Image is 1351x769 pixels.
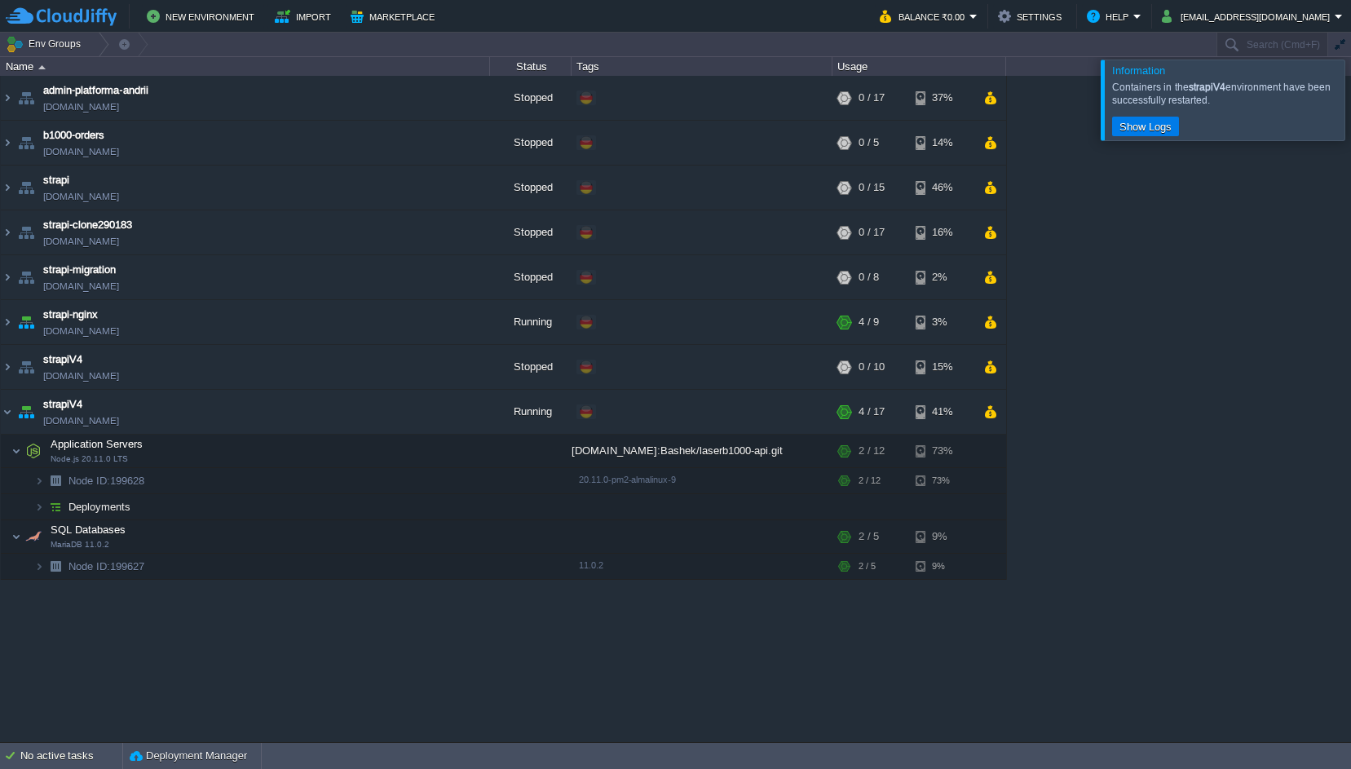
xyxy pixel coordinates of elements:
span: Node ID: [68,475,110,487]
a: [DOMAIN_NAME] [43,188,119,205]
div: 2 / 12 [859,468,881,493]
div: 9% [916,520,969,553]
button: New Environment [147,7,259,26]
div: Name [2,57,489,76]
b: strapiV4 [1189,82,1225,93]
span: 20.11.0-pm2-almalinux-9 [579,475,676,484]
span: Node.js 20.11.0 LTS [51,454,128,464]
img: AMDAwAAAACH5BAEAAAAALAAAAAABAAEAAAICRAEAOw== [1,210,14,254]
span: 199627 [67,559,147,573]
span: Application Servers [49,437,145,451]
img: AMDAwAAAACH5BAEAAAAALAAAAAABAAEAAAICRAEAOw== [15,300,38,344]
div: 41% [916,390,969,434]
img: AMDAwAAAACH5BAEAAAAALAAAAAABAAEAAAICRAEAOw== [34,468,44,493]
a: strapi-migration [43,262,116,278]
img: CloudJiffy [6,7,117,27]
a: [DOMAIN_NAME] [43,144,119,160]
a: Deployments [67,500,133,514]
div: 0 / 5 [859,121,879,165]
img: AMDAwAAAACH5BAEAAAAALAAAAAABAAEAAAICRAEAOw== [44,468,67,493]
button: Deployment Manager [130,748,247,764]
a: strapiV4 [43,396,82,413]
a: [DOMAIN_NAME] [43,413,119,429]
span: SQL Databases [49,523,128,537]
img: AMDAwAAAACH5BAEAAAAALAAAAAABAAEAAAICRAEAOw== [1,121,14,165]
div: Stopped [490,345,572,389]
a: [DOMAIN_NAME] [43,233,119,250]
img: AMDAwAAAACH5BAEAAAAALAAAAAABAAEAAAICRAEAOw== [1,390,14,434]
img: AMDAwAAAACH5BAEAAAAALAAAAAABAAEAAAICRAEAOw== [15,121,38,165]
div: Tags [572,57,832,76]
button: [EMAIL_ADDRESS][DOMAIN_NAME] [1162,7,1335,26]
span: admin-platforma-andrii [43,82,148,99]
span: MariaDB 11.0.2 [51,540,109,550]
div: Stopped [490,210,572,254]
div: 9% [916,554,969,579]
div: Stopped [490,166,572,210]
div: Usage [833,57,1005,76]
div: 2 / 5 [859,520,879,553]
button: Show Logs [1115,119,1177,134]
a: strapiV4 [43,351,82,368]
img: AMDAwAAAACH5BAEAAAAALAAAAAABAAEAAAICRAEAOw== [15,166,38,210]
div: Stopped [490,76,572,120]
div: 2 / 12 [859,435,885,467]
img: AMDAwAAAACH5BAEAAAAALAAAAAABAAEAAAICRAEAOw== [1,345,14,389]
a: strapi-nginx [43,307,98,323]
img: AMDAwAAAACH5BAEAAAAALAAAAAABAAEAAAICRAEAOw== [15,390,38,434]
img: AMDAwAAAACH5BAEAAAAALAAAAAABAAEAAAICRAEAOw== [11,520,21,553]
a: Node ID:199628 [67,474,147,488]
a: [DOMAIN_NAME] [43,99,119,115]
div: Containers in the environment have been successfully restarted. [1112,81,1340,107]
div: No active tasks [20,743,122,769]
img: AMDAwAAAACH5BAEAAAAALAAAAAABAAEAAAICRAEAOw== [1,255,14,299]
div: 73% [916,435,969,467]
div: Running [490,390,572,434]
a: Application ServersNode.js 20.11.0 LTS [49,438,145,450]
span: Node ID: [68,560,110,572]
div: 73% [916,468,969,493]
img: AMDAwAAAACH5BAEAAAAALAAAAAABAAEAAAICRAEAOw== [1,166,14,210]
span: b1000-orders [43,127,104,144]
div: 0 / 17 [859,210,885,254]
div: 2 / 5 [859,554,876,579]
div: 0 / 10 [859,345,885,389]
a: [DOMAIN_NAME] [43,323,119,339]
div: 0 / 15 [859,166,885,210]
span: 11.0.2 [579,560,603,570]
button: Env Groups [6,33,86,55]
div: 16% [916,210,969,254]
img: AMDAwAAAACH5BAEAAAAALAAAAAABAAEAAAICRAEAOw== [34,554,44,579]
img: AMDAwAAAACH5BAEAAAAALAAAAAABAAEAAAICRAEAOw== [15,76,38,120]
div: 14% [916,121,969,165]
a: SQL DatabasesMariaDB 11.0.2 [49,524,128,536]
div: Stopped [490,255,572,299]
img: AMDAwAAAACH5BAEAAAAALAAAAAABAAEAAAICRAEAOw== [44,494,67,519]
img: AMDAwAAAACH5BAEAAAAALAAAAAABAAEAAAICRAEAOw== [22,520,45,553]
img: AMDAwAAAACH5BAEAAAAALAAAAAABAAEAAAICRAEAOw== [34,494,44,519]
button: Marketplace [351,7,439,26]
a: strapi-clone290183 [43,217,132,233]
img: AMDAwAAAACH5BAEAAAAALAAAAAABAAEAAAICRAEAOw== [22,435,45,467]
a: strapi [43,172,69,188]
div: Running [490,300,572,344]
div: Stopped [490,121,572,165]
img: AMDAwAAAACH5BAEAAAAALAAAAAABAAEAAAICRAEAOw== [1,76,14,120]
img: AMDAwAAAACH5BAEAAAAALAAAAAABAAEAAAICRAEAOw== [44,554,67,579]
img: AMDAwAAAACH5BAEAAAAALAAAAAABAAEAAAICRAEAOw== [15,210,38,254]
div: 0 / 8 [859,255,879,299]
div: 46% [916,166,969,210]
img: AMDAwAAAACH5BAEAAAAALAAAAAABAAEAAAICRAEAOw== [11,435,21,467]
button: Balance ₹0.00 [880,7,969,26]
button: Settings [998,7,1066,26]
div: 15% [916,345,969,389]
button: Import [275,7,336,26]
img: AMDAwAAAACH5BAEAAAAALAAAAAABAAEAAAICRAEAOw== [38,65,46,69]
button: Help [1087,7,1133,26]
